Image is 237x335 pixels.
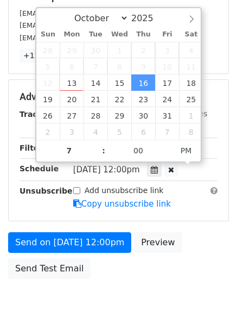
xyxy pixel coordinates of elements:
a: Send Test Email [8,258,91,279]
span: October 5, 2025 [36,58,60,75]
span: October 4, 2025 [179,42,203,58]
span: November 1, 2025 [179,107,203,123]
span: October 31, 2025 [155,107,179,123]
span: Mon [60,31,84,38]
span: October 9, 2025 [131,58,155,75]
span: October 3, 2025 [155,42,179,58]
span: October 25, 2025 [179,91,203,107]
span: Click to toggle [171,140,201,162]
span: October 18, 2025 [179,75,203,91]
small: [EMAIL_ADDRESS][PERSON_NAME][DOMAIN_NAME] [20,34,198,42]
span: Thu [131,31,155,38]
span: October 6, 2025 [60,58,84,75]
span: October 21, 2025 [84,91,107,107]
span: Wed [107,31,131,38]
strong: Filters [20,144,47,152]
span: October 12, 2025 [36,75,60,91]
span: October 14, 2025 [84,75,107,91]
span: October 19, 2025 [36,91,60,107]
span: November 8, 2025 [179,123,203,140]
span: November 2, 2025 [36,123,60,140]
span: October 28, 2025 [84,107,107,123]
span: October 22, 2025 [107,91,131,107]
input: Minute [105,140,171,162]
span: October 10, 2025 [155,58,179,75]
span: November 6, 2025 [131,123,155,140]
h5: Advanced [20,91,217,103]
span: October 24, 2025 [155,91,179,107]
span: November 5, 2025 [107,123,131,140]
span: November 4, 2025 [84,123,107,140]
span: October 27, 2025 [60,107,84,123]
span: November 3, 2025 [60,123,84,140]
a: +12 more [20,49,65,63]
strong: Tracking [20,110,56,119]
span: October 30, 2025 [131,107,155,123]
strong: Unsubscribe [20,187,73,195]
span: Tue [84,31,107,38]
iframe: Chat Widget [183,283,237,335]
span: October 23, 2025 [131,91,155,107]
span: October 2, 2025 [131,42,155,58]
span: November 7, 2025 [155,123,179,140]
span: [DATE] 12:00pm [73,165,140,175]
span: October 15, 2025 [107,75,131,91]
span: October 1, 2025 [107,42,131,58]
span: October 26, 2025 [36,107,60,123]
small: [EMAIL_ADDRESS][DOMAIN_NAME] [20,9,140,17]
label: Add unsubscribe link [85,185,164,196]
input: Year [129,13,168,23]
input: Hour [36,140,103,162]
span: Sun [36,31,60,38]
span: Sat [179,31,203,38]
a: Preview [134,232,182,253]
span: October 11, 2025 [179,58,203,75]
span: September 30, 2025 [84,42,107,58]
span: October 20, 2025 [60,91,84,107]
span: October 17, 2025 [155,75,179,91]
span: Fri [155,31,179,38]
small: [EMAIL_ADDRESS][DOMAIN_NAME] [20,21,140,29]
span: September 28, 2025 [36,42,60,58]
a: Copy unsubscribe link [73,199,171,209]
span: : [102,140,105,162]
span: October 7, 2025 [84,58,107,75]
a: Send on [DATE] 12:00pm [8,232,131,253]
span: October 13, 2025 [60,75,84,91]
span: September 29, 2025 [60,42,84,58]
span: October 29, 2025 [107,107,131,123]
span: October 8, 2025 [107,58,131,75]
strong: Schedule [20,164,59,173]
span: October 16, 2025 [131,75,155,91]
